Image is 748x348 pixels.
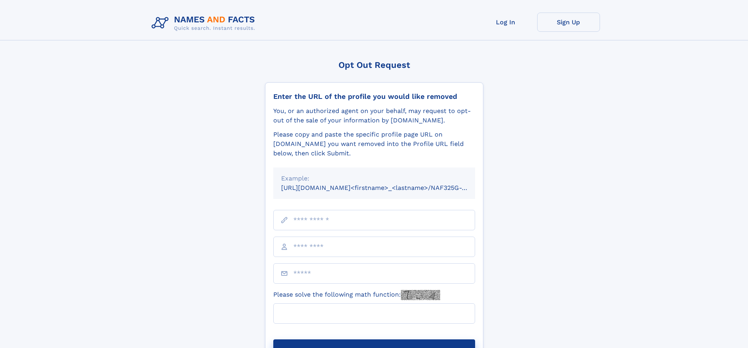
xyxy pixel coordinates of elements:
[265,60,483,70] div: Opt Out Request
[273,92,475,101] div: Enter the URL of the profile you would like removed
[273,130,475,158] div: Please copy and paste the specific profile page URL on [DOMAIN_NAME] you want removed into the Pr...
[148,13,262,34] img: Logo Names and Facts
[537,13,600,32] a: Sign Up
[273,106,475,125] div: You, or an authorized agent on your behalf, may request to opt-out of the sale of your informatio...
[281,174,467,183] div: Example:
[273,290,440,300] label: Please solve the following math function:
[474,13,537,32] a: Log In
[281,184,490,191] small: [URL][DOMAIN_NAME]<firstname>_<lastname>/NAF325G-xxxxxxxx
